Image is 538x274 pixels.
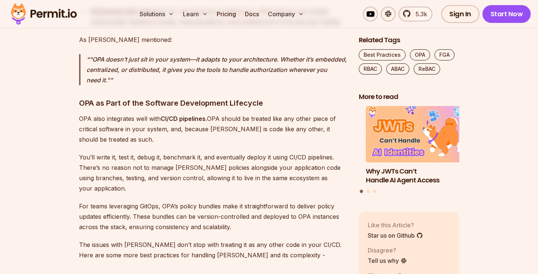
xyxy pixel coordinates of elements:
a: Sign In [441,5,479,23]
button: Go to slide 3 [373,190,376,193]
a: ABAC [386,63,409,75]
p: “OPA doesn’t just sit in your system—it adapts to your architecture. Whether it’s embedded, centr... [86,54,347,85]
button: Go to slide 2 [367,190,370,193]
a: RBAC [359,63,382,75]
a: OPA [410,49,430,60]
p: For teams leveraging GitOps, OPA’s policy bundles make it straightforward to deliver policy updat... [79,201,347,232]
p: You’ll write it, test it, debug it, benchmark it, and eventually deploy it using CI/CD pipelines.... [79,152,347,194]
a: Docs [242,7,262,22]
a: Start Now [482,5,531,23]
h3: OPA as Part of the Software Development Lifecycle [79,97,347,109]
p: Like this Article? [368,221,423,230]
h2: More to read [359,92,459,102]
button: Go to slide 1 [360,189,363,193]
button: Learn [180,7,211,22]
li: 1 of 3 [366,106,466,185]
p: Disagree? [368,246,407,255]
a: Tell us why [368,256,407,265]
h2: Related Tags [359,36,459,45]
a: Star us on Github [368,231,423,240]
h3: Why JWTs Can’t Handle AI Agent Access [366,166,466,185]
button: Company [265,7,307,22]
strong: CI/CD pipelines. [161,115,207,122]
p: As [PERSON_NAME] mentioned: [79,34,347,45]
a: Pricing [214,7,239,22]
a: ReBAC [414,63,440,75]
div: Posts [359,106,459,194]
button: Solutions [137,7,177,22]
a: Why JWTs Can’t Handle AI Agent AccessWhy JWTs Can’t Handle AI Agent Access [366,106,466,185]
span: 5.3k [411,10,427,19]
a: 5.3k [398,7,432,22]
img: Why JWTs Can’t Handle AI Agent Access [366,106,466,162]
img: Permit logo [7,1,80,27]
p: The issues with [PERSON_NAME] don’t stop with treating it as any other code in your CI/CD. Here a... [79,240,347,260]
a: Best Practices [359,49,406,60]
p: OPA also integrates well with OPA should be treated like any other piece of critical software in ... [79,113,347,145]
a: FGA [434,49,455,60]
